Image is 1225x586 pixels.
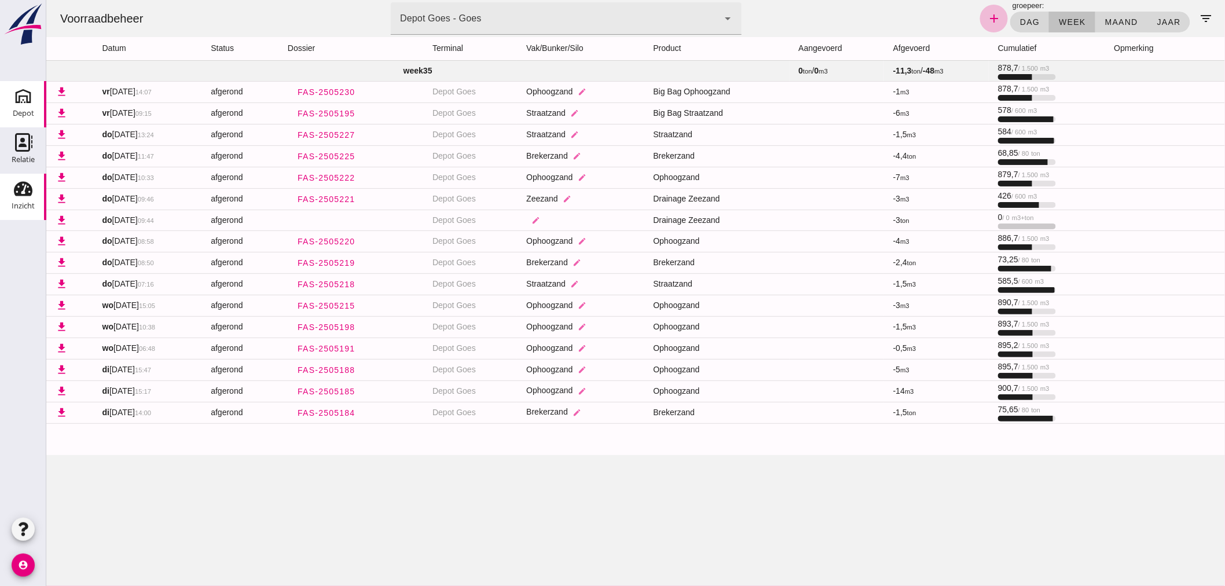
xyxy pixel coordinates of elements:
[56,87,105,96] span: [DATE]
[854,238,863,245] small: m3
[972,406,983,413] small: / 80
[241,189,318,210] a: FAS-2505221
[56,279,66,288] strong: do
[241,252,318,273] a: FAS-2505219
[471,359,597,380] td: Ophoogzand
[1049,12,1101,32] button: maand
[471,252,597,273] td: Brekerzand
[13,109,34,117] div: Depot
[471,295,597,316] td: Ophoogzand
[9,214,21,226] i: download
[377,359,471,380] td: Depot Goes
[854,367,863,373] small: m3
[241,317,318,338] a: FAS-2505198
[377,188,471,210] td: Depot Goes
[56,130,108,139] span: [DATE]
[9,321,21,333] i: download
[471,380,597,402] td: Ophoogzand
[91,217,108,224] small: 09:44
[598,81,743,102] td: Big Bag Ophoogzand
[847,408,870,417] span: -1,5
[531,237,540,246] i: edit
[89,388,105,395] small: 15:17
[598,167,743,188] td: Ophoogzand
[56,151,108,160] span: [DATE]
[859,388,868,395] small: m3
[965,129,980,135] small: / 600
[973,17,993,27] span: dag
[861,345,870,352] small: m3
[982,129,991,135] small: m3
[838,37,942,60] th: afgevoerd
[952,362,1003,371] span: 895,7
[9,406,21,419] i: download
[972,171,992,178] small: / 1.500
[56,343,109,353] span: [DATE]
[966,214,988,221] small: m3+ton
[377,402,471,423] td: Depot Goes
[1058,17,1092,27] span: maand
[847,66,865,75] strong: -11,3
[972,65,992,72] small: / 1.500
[985,257,995,263] small: ton
[56,343,67,353] strong: wo
[56,194,108,203] span: [DATE]
[972,299,992,306] small: / 1.500
[956,214,963,221] small: / 0
[251,344,309,353] span: FAS-2505191
[889,68,898,75] small: m3
[251,408,309,417] span: FAS-2505184
[9,257,21,269] i: download
[9,171,21,184] i: download
[251,280,309,289] span: FAS-2505218
[56,408,105,417] span: [DATE]
[861,153,870,160] small: ton
[471,145,597,167] td: Brekerzand
[241,295,318,316] a: FAS-2505215
[598,145,743,167] td: Brekerzand
[471,338,597,359] td: Ophoogzand
[251,387,309,396] span: FAS-2505185
[952,191,991,200] span: 426
[471,124,597,145] td: Straatzand
[91,259,108,266] small: 08:50
[91,238,108,245] small: 08:58
[56,173,66,182] strong: do
[251,130,309,140] span: FAS-2505227
[952,405,994,414] span: 75,65
[56,301,109,310] span: [DATE]
[598,338,743,359] td: Ophoogzand
[155,252,232,273] td: afgerond
[241,103,318,124] a: FAS-2505195
[47,37,156,60] th: datum
[531,173,540,182] i: edit
[753,66,757,75] strong: 0
[1012,17,1039,27] span: week
[847,236,863,246] span: -4
[847,322,870,331] span: -1,5
[526,152,535,160] i: edit
[471,230,597,252] td: Ophoogzand
[598,359,743,380] td: Ophoogzand
[985,150,995,157] small: ton
[952,105,991,115] span: 578
[377,252,471,273] td: Depot Goes
[861,324,870,331] small: m3
[952,213,988,222] span: 0
[847,386,868,395] span: -14
[531,387,540,395] i: edit
[994,86,1003,93] small: m3
[972,364,992,371] small: / 1.500
[241,338,318,359] a: FAS-2505191
[91,196,108,203] small: 09:46
[847,301,863,310] span: -3
[952,298,1003,307] span: 890,7
[251,109,309,118] span: FAS-2505195
[93,324,109,331] small: 10:38
[972,385,992,392] small: / 1.500
[12,554,35,577] i: account_circle
[155,81,232,102] td: afgerond
[155,167,232,188] td: afgerond
[9,86,21,98] i: download
[598,124,743,145] td: Straatzand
